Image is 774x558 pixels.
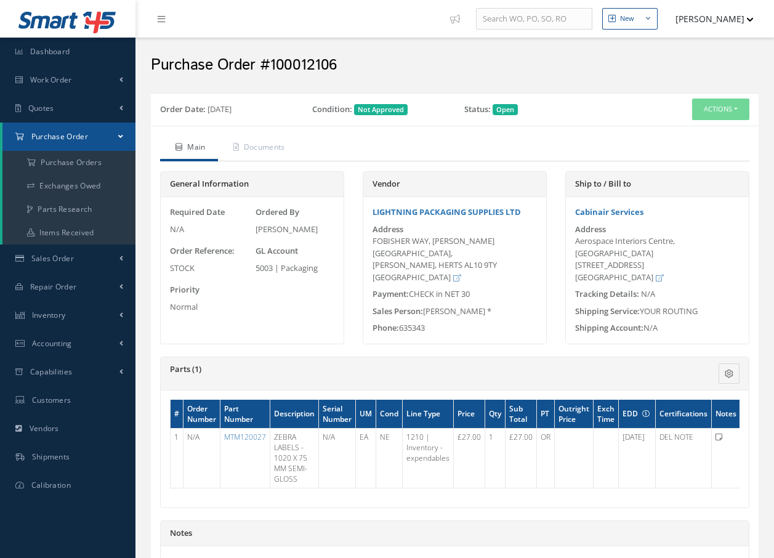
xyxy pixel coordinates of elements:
div: YOUR ROUTING [566,305,749,318]
a: Purchase Order [2,123,135,151]
th: Exch Time [594,400,619,429]
td: N/A [319,428,356,488]
th: Order Number [183,400,220,429]
span: Open [493,104,518,115]
span: Sales Person: [373,305,423,317]
span: Shipping Service: [575,305,640,317]
label: Order Date: [160,103,206,116]
span: [DATE] [208,103,232,115]
span: Quotes [28,103,54,113]
td: OR [537,428,555,488]
span: Dashboard [30,46,70,57]
h5: Parts (1) [170,365,642,374]
span: Not Approved [354,104,408,115]
div: [PERSON_NAME] * [363,305,546,318]
button: [PERSON_NAME] [664,7,754,31]
span: Purchase Order [31,131,88,142]
label: Priority [170,284,200,296]
div: STOCK [170,262,249,275]
div: Normal [170,301,249,313]
span: Capabilities [30,366,73,377]
a: Parts Research [2,198,135,221]
th: Qty [485,400,506,429]
td: ZEBRA LABELS - 1020 X 75 MM SEMI-GLOSS [270,428,319,488]
span: Accounting [32,338,72,349]
h2: Purchase Order #100012106 [151,56,759,75]
label: Ordered By [256,206,299,219]
a: Documents [218,135,297,161]
td: 1 [485,428,506,488]
span: Phone: [373,322,399,333]
span: Sales Order [31,253,74,264]
a: LIGHTNING PACKAGING SUPPLIES LTD [373,206,521,217]
span: Work Order [30,75,72,85]
span: Shipments [32,451,70,462]
span: Inventory [32,310,66,320]
span: Tracking Details: [575,288,639,299]
th: Notes [712,400,741,429]
th: # [171,400,183,429]
div: 5003 | Packaging [256,262,335,275]
th: UM [356,400,376,429]
h5: Notes [170,528,740,538]
h5: Vendor [373,179,537,189]
td: £27.00 [454,428,485,488]
td: DEL NOTE [656,428,712,488]
a: Items Received [2,221,135,245]
div: 635343 [363,322,546,334]
label: Status: [464,103,491,116]
label: GL Account [256,245,298,257]
div: Aerospace Interiors Centre, [GEOGRAPHIC_DATA] [STREET_ADDRESS] [GEOGRAPHIC_DATA] [575,235,740,283]
a: Purchase Orders [2,151,135,174]
span: Repair Order [30,281,77,292]
th: Outright Price [555,400,594,429]
th: Sub Total [506,400,537,429]
input: Search WO, PO, SO, RO [476,8,592,30]
button: New [602,8,658,30]
span: Customers [32,395,71,405]
th: Description [270,400,319,429]
td: 1210 | Inventory - expendables [403,428,454,488]
div: CHECK in NET 30 [363,288,546,301]
span: Shipping Account: [575,322,643,333]
div: N/A [566,322,749,334]
td: EA [356,428,376,488]
th: PT [537,400,555,429]
label: Address [373,225,403,234]
th: Serial Number [319,400,356,429]
label: Address [575,225,606,234]
a: Cabinair Services [575,206,643,217]
th: Certifications [656,400,712,429]
div: FOBISHER WAY, [PERSON_NAME][GEOGRAPHIC_DATA], [PERSON_NAME], HERTS AL10 9TY [GEOGRAPHIC_DATA] [373,235,537,283]
a: Main [160,135,218,161]
th: EDD [619,400,656,429]
span: Calibration [31,480,71,490]
td: N/A [183,428,220,488]
label: Condition: [312,103,352,116]
td: [DATE] [619,428,656,488]
th: Price [454,400,485,429]
h5: Ship to / Bill to [575,179,740,189]
th: Part Number [220,400,270,429]
label: Order Reference: [170,245,235,257]
button: Actions [692,99,749,120]
h5: General Information [170,179,334,189]
div: N/A [170,224,249,236]
span: Vendors [30,423,59,434]
div: [PERSON_NAME] [256,224,335,236]
th: Cond [376,400,403,429]
td: £27.00 [506,428,537,488]
span: Payment: [373,288,409,299]
th: Line Type [403,400,454,429]
a: Exchanges Owed [2,174,135,198]
td: NE [376,428,403,488]
label: Required Date [170,206,225,219]
a: MTM120027 [224,432,266,442]
div: New [620,14,634,24]
span: N/A [641,288,655,299]
td: 1 [171,428,183,488]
